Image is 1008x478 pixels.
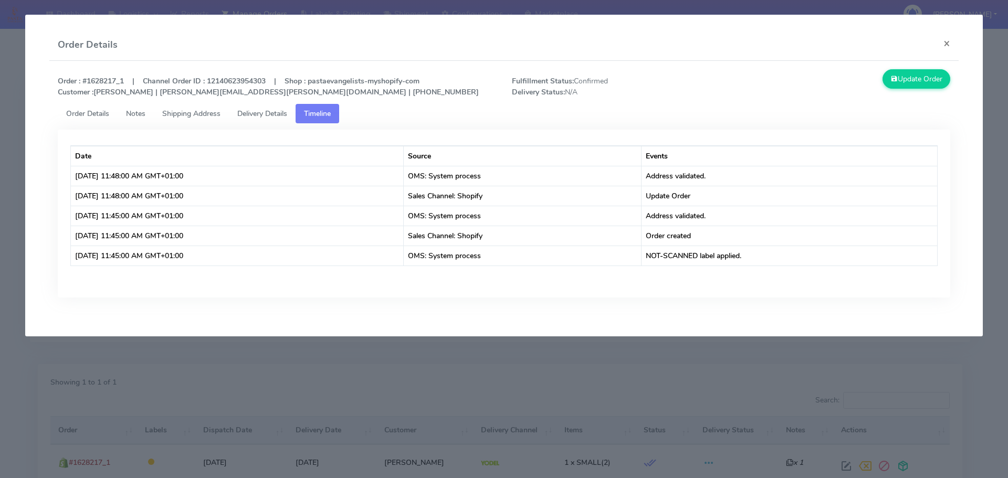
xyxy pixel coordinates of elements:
td: OMS: System process [404,246,642,265]
th: Date [71,146,404,166]
td: [DATE] 11:45:00 AM GMT+01:00 [71,206,404,226]
td: [DATE] 11:45:00 AM GMT+01:00 [71,226,404,246]
td: OMS: System process [404,166,642,186]
th: Source [404,146,642,166]
td: NOT-SCANNED label applied. [642,246,938,265]
td: Sales Channel: Shopify [404,186,642,206]
td: [DATE] 11:48:00 AM GMT+01:00 [71,186,404,206]
td: OMS: System process [404,206,642,226]
button: Close [935,29,959,57]
strong: Fulfillment Status: [512,76,574,86]
span: Confirmed N/A [504,76,731,98]
strong: Order : #1628217_1 | Channel Order ID : 12140623954303 | Shop : pastaevangelists-myshopify-com [P... [58,76,479,97]
span: Shipping Address [162,109,220,119]
th: Events [642,146,938,166]
td: Update Order [642,186,938,206]
td: Sales Channel: Shopify [404,226,642,246]
strong: Delivery Status: [512,87,565,97]
td: Order created [642,226,938,246]
span: Notes [126,109,145,119]
span: Timeline [304,109,331,119]
strong: Customer : [58,87,93,97]
ul: Tabs [58,104,951,123]
h4: Order Details [58,38,118,52]
button: Update Order [883,69,951,89]
td: [DATE] 11:45:00 AM GMT+01:00 [71,246,404,265]
td: [DATE] 11:48:00 AM GMT+01:00 [71,166,404,186]
td: Address validated. [642,206,938,226]
span: Delivery Details [237,109,287,119]
span: Order Details [66,109,109,119]
td: Address validated. [642,166,938,186]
